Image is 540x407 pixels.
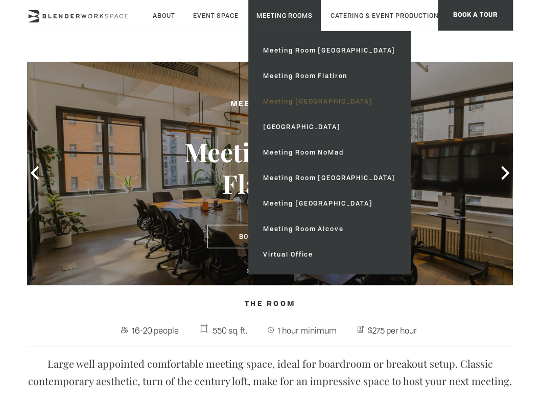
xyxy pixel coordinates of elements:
a: Meeting Room [GEOGRAPHIC_DATA] [255,38,404,63]
h3: Meeting Room Flatiron [152,136,387,199]
p: Large well appointed comfortable meeting space, ideal for boardroom or breakout setup. Classic co... [27,355,513,390]
a: Meeting [GEOGRAPHIC_DATA] [255,191,404,216]
a: Meeting [GEOGRAPHIC_DATA] [255,89,404,114]
h4: The Room [27,294,513,314]
span: 16-20 people [130,322,181,339]
a: Book Online Now [207,225,332,248]
a: Virtual Office [255,242,404,267]
span: $275 per hour [365,322,419,339]
a: Meeting Room [GEOGRAPHIC_DATA] [255,165,404,191]
iframe: Chat Widget [489,358,540,407]
span: 550 sq. ft. [210,322,250,339]
a: Meeting Room Alcove [255,216,404,242]
h2: Meeting Space [152,98,387,111]
span: 1 hour minimum [275,322,339,339]
a: [GEOGRAPHIC_DATA] [255,114,404,140]
a: Meeting Room Flatiron [255,63,404,89]
a: Meeting Room NoMad [255,140,404,165]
